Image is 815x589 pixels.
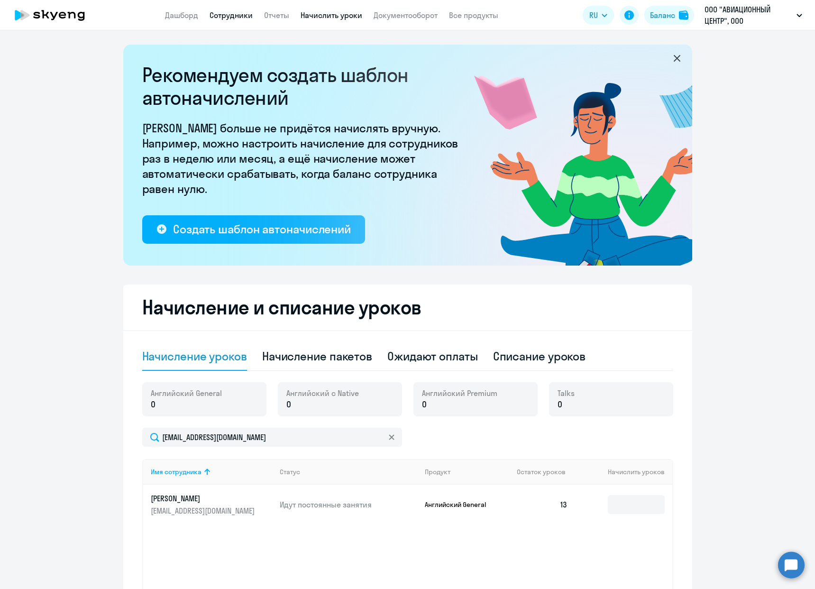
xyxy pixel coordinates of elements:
[286,398,291,411] span: 0
[509,485,576,525] td: 13
[151,493,273,516] a: [PERSON_NAME][EMAIL_ADDRESS][DOMAIN_NAME]
[142,64,465,109] h2: Рекомендуем создать шаблон автоначислений
[286,388,359,398] span: Английский с Native
[449,10,498,20] a: Все продукты
[210,10,253,20] a: Сотрудники
[142,428,402,447] input: Поиск по имени, email, продукту или статусу
[558,388,575,398] span: Talks
[142,349,247,364] div: Начисление уроков
[142,215,365,244] button: Создать шаблон автоначислений
[374,10,438,20] a: Документооборот
[700,4,807,27] button: ООО "АВИАЦИОННЫЙ ЦЕНТР", ООО "АВИАЦИОННЫЙ ЦЕНТР"
[493,349,586,364] div: Списание уроков
[517,468,576,476] div: Остаток уроков
[151,506,257,516] p: [EMAIL_ADDRESS][DOMAIN_NAME]
[679,10,688,20] img: balance
[151,388,222,398] span: Английский General
[280,499,417,510] p: Идут постоянные занятия
[583,6,614,25] button: RU
[165,10,198,20] a: Дашборд
[280,468,417,476] div: Статус
[142,120,465,196] p: [PERSON_NAME] больше не придётся начислять вручную. Например, можно настроить начисление для сотр...
[589,9,598,21] span: RU
[425,468,509,476] div: Продукт
[264,10,289,20] a: Отчеты
[517,468,566,476] span: Остаток уроков
[151,468,273,476] div: Имя сотрудника
[425,468,450,476] div: Продукт
[575,459,672,485] th: Начислить уроков
[644,6,694,25] button: Балансbalance
[425,500,496,509] p: Английский General
[280,468,300,476] div: Статус
[262,349,372,364] div: Начисление пакетов
[142,296,673,319] h2: Начисление и списание уроков
[558,398,562,411] span: 0
[422,398,427,411] span: 0
[650,9,675,21] div: Баланс
[151,398,156,411] span: 0
[387,349,478,364] div: Ожидают оплаты
[705,4,793,27] p: ООО "АВИАЦИОННЫЙ ЦЕНТР", ООО "АВИАЦИОННЫЙ ЦЕНТР"
[151,493,257,504] p: [PERSON_NAME]
[301,10,362,20] a: Начислить уроки
[173,221,351,237] div: Создать шаблон автоначислений
[151,468,201,476] div: Имя сотрудника
[422,388,497,398] span: Английский Premium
